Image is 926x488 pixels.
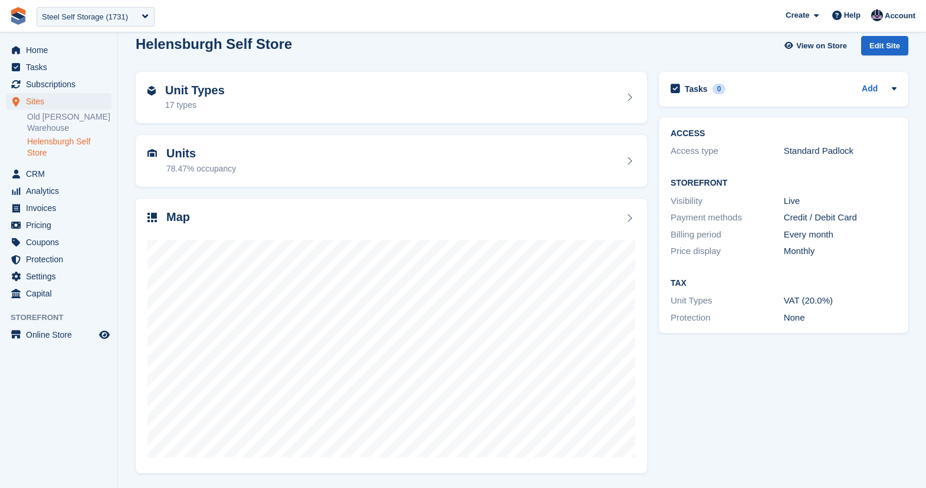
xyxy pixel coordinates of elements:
a: menu [6,76,111,93]
span: Invoices [26,200,97,216]
span: Subscriptions [26,76,97,93]
div: Monthly [784,245,897,258]
a: View on Store [783,36,852,55]
div: Standard Padlock [784,144,897,158]
span: CRM [26,166,97,182]
div: Edit Site [861,36,908,55]
a: Map [136,199,647,474]
div: 0 [712,84,726,94]
span: Storefront [11,312,117,324]
span: Pricing [26,217,97,233]
h2: Units [166,147,236,160]
h2: Tasks [685,84,708,94]
a: Add [862,83,878,96]
div: VAT (20.0%) [784,294,897,308]
span: Analytics [26,183,97,199]
span: Online Store [26,327,97,343]
img: unit-icn-7be61d7bf1b0ce9d3e12c5938cc71ed9869f7b940bace4675aadf7bd6d80202e.svg [147,149,157,157]
span: Settings [26,268,97,285]
a: menu [6,166,111,182]
h2: Tax [671,279,897,288]
h2: ACCESS [671,129,897,139]
div: Steel Self Storage (1731) [42,11,128,23]
a: menu [6,285,111,302]
div: 17 types [165,99,225,111]
span: Coupons [26,234,97,250]
div: Price display [671,245,784,258]
a: Old [PERSON_NAME] Warehouse [27,111,111,134]
a: menu [6,42,111,58]
h2: Storefront [671,179,897,188]
div: Unit Types [671,294,784,308]
a: Edit Site [861,36,908,60]
h2: Helensburgh Self Store [136,36,292,52]
div: Visibility [671,194,784,208]
a: menu [6,93,111,110]
div: Protection [671,311,784,325]
a: menu [6,234,111,250]
span: Sites [26,93,97,110]
a: Helensburgh Self Store [27,136,111,159]
a: menu [6,59,111,75]
img: stora-icon-8386f47178a22dfd0bd8f6a31ec36ba5ce8667c1dd55bd0f319d3a0aa187defe.svg [9,7,27,25]
span: View on Store [796,40,847,52]
div: 78.47% occupancy [166,163,236,175]
a: Units 78.47% occupancy [136,135,647,187]
a: menu [6,268,111,285]
span: Account [885,10,915,22]
span: Home [26,42,97,58]
div: Access type [671,144,784,158]
a: menu [6,327,111,343]
div: Credit / Debit Card [784,211,897,225]
span: Create [786,9,809,21]
a: menu [6,217,111,233]
a: menu [6,251,111,268]
span: Protection [26,251,97,268]
span: Capital [26,285,97,302]
a: menu [6,183,111,199]
img: unit-type-icn-2b2737a686de81e16bb02015468b77c625bbabd49415b5ef34ead5e3b44a266d.svg [147,86,156,95]
a: Unit Types 17 types [136,72,647,124]
span: Help [844,9,861,21]
div: Every month [784,228,897,242]
div: Billing period [671,228,784,242]
div: Payment methods [671,211,784,225]
a: Preview store [97,328,111,342]
div: None [784,311,897,325]
div: Live [784,194,897,208]
img: Oliver Bruce [871,9,883,21]
h2: Unit Types [165,84,225,97]
h2: Map [166,210,190,224]
a: menu [6,200,111,216]
span: Tasks [26,59,97,75]
img: map-icn-33ee37083ee616e46c38cad1a60f524a97daa1e2b2c8c0bc3eb3415660979fc1.svg [147,213,157,222]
